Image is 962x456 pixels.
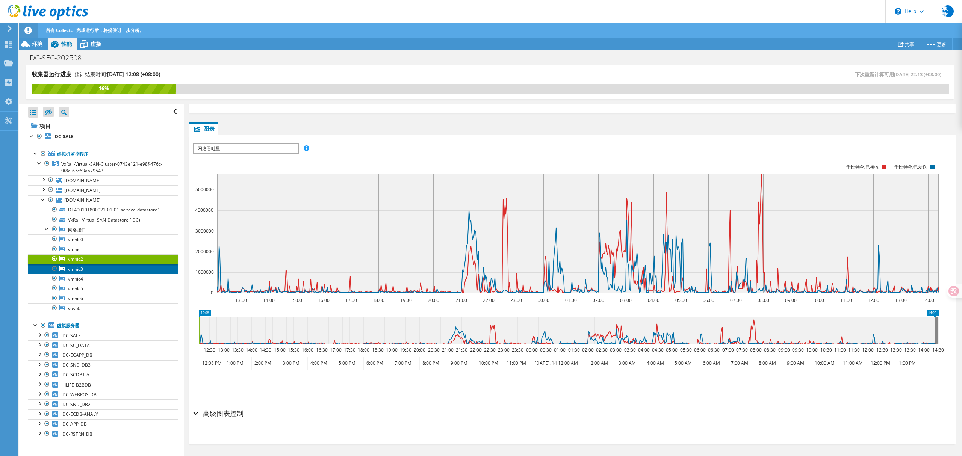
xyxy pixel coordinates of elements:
a: IDC-ECAPP_DB [28,350,178,360]
text: 07:00 [730,297,742,303]
text: 08:00 [750,347,762,353]
a: vmnic5 [28,284,178,293]
text: 16:00 [318,297,330,303]
text: 23:00 [510,297,522,303]
text: 01:00 [554,347,566,353]
text: 15:00 [274,347,286,353]
text: 13:00 [895,297,907,303]
text: 10:00 [806,347,818,353]
text: 00:00 [538,297,549,303]
text: 14:00 [263,297,275,303]
a: IDC-SC_DATA [28,340,178,350]
text: 13:00 [890,347,902,353]
text: 21:00 [455,297,467,303]
text: 02:30 [596,347,608,353]
span: [DATE] 12:08 (+08:00) [107,71,160,78]
text: 1000000 [195,269,214,275]
a: vmnic2 [28,254,178,264]
text: 0 [211,290,213,296]
text: 5000000 [195,186,214,193]
text: 06:00 [703,297,714,303]
text: 21:30 [456,347,467,353]
span: 环境 [32,40,42,47]
text: 16:30 [316,347,328,353]
text: 04:00 [638,347,650,353]
text: 05:00 [666,347,678,353]
text: 21:00 [442,347,454,353]
span: IDC-SALE [61,332,81,339]
text: 14:30 [932,347,944,353]
a: VxRail-Virtual-SAN-Datastore (IDC) [28,215,178,225]
a: IDC-WEBPOS-DB [28,390,178,399]
text: 12:30 [876,347,888,353]
text: 17:00 [345,297,357,303]
span: 下次重新计算可用 [855,71,945,78]
text: 04:00 [648,297,659,303]
a: IDC-SCDB1-A [28,370,178,380]
h4: 预计结束时间: [74,70,160,79]
text: 09:00 [785,297,797,303]
text: 13:30 [232,347,244,353]
span: 承謝 [942,5,954,17]
text: 4000000 [195,207,213,213]
text: 09:00 [778,347,790,353]
span: IDC-SND_DB2 [61,401,91,408]
text: 00:00 [526,347,538,353]
text: 11:30 [848,347,860,353]
a: [DOMAIN_NAME] [28,195,178,205]
text: 15:00 [290,297,302,303]
text: 17:30 [344,347,355,353]
span: IDC-APP_DB [61,421,87,427]
text: 22:30 [484,347,496,353]
text: 05:00 [675,297,687,303]
a: IDC-APP_DB [28,419,178,429]
span: IDC-SND_DB3 [61,362,91,368]
text: 14:00 [923,297,934,303]
text: 20:30 [428,347,440,353]
text: 08:00 [758,297,769,303]
text: 01:00 [565,297,577,303]
text: 19:30 [400,347,411,353]
text: 16:00 [302,347,313,353]
text: 22:00 [470,347,482,353]
span: IDC-ECDB-ANALY [61,411,98,417]
a: vmnic0 [28,234,178,244]
text: 2000000 [195,248,214,255]
text: 15:30 [288,347,299,353]
a: [DOMAIN_NAME] [28,175,178,185]
text: 01:30 [568,347,580,353]
span: 图表 [193,125,215,132]
text: 13:00 [235,297,247,303]
a: IDC-SALE [28,331,178,340]
text: 04:30 [652,347,664,353]
text: 11:00 [834,347,846,353]
text: 19:00 [386,347,398,353]
text: 12:00 [862,347,874,353]
a: IDC-SND_DB3 [28,360,178,370]
text: 18:00 [373,297,384,303]
text: 千比特/秒已发送 [894,165,927,170]
span: IDC-SCDB1-A [61,371,89,378]
a: VxRail-Virtual-SAN-Cluster-0743e121-e98f-476c-9f8a-67c63aa79543 [28,159,178,175]
span: 网络吞吐量 [194,144,298,153]
text: 3000000 [195,228,214,234]
text: 20:00 [428,297,439,303]
text: 02:00 [582,347,594,353]
text: 18:00 [358,347,369,353]
text: 03:00 [620,297,632,303]
text: 08:30 [764,347,776,353]
text: 07:00 [722,347,734,353]
text: 06:30 [708,347,720,353]
text: 14:30 [260,347,271,353]
a: 虚拟服务器 [28,321,178,331]
a: vmnic1 [28,245,178,254]
svg: \n [895,8,901,15]
h1: IDC-SEC-202508 [24,54,93,62]
text: 00:30 [540,347,552,353]
span: HILIFE_B2BDB [61,382,91,388]
text: 千比特/秒已接收 [846,165,879,170]
text: 17:00 [330,347,342,353]
a: 更多 [920,38,953,50]
text: 22:00 [483,297,495,303]
text: 14:00 [918,347,930,353]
